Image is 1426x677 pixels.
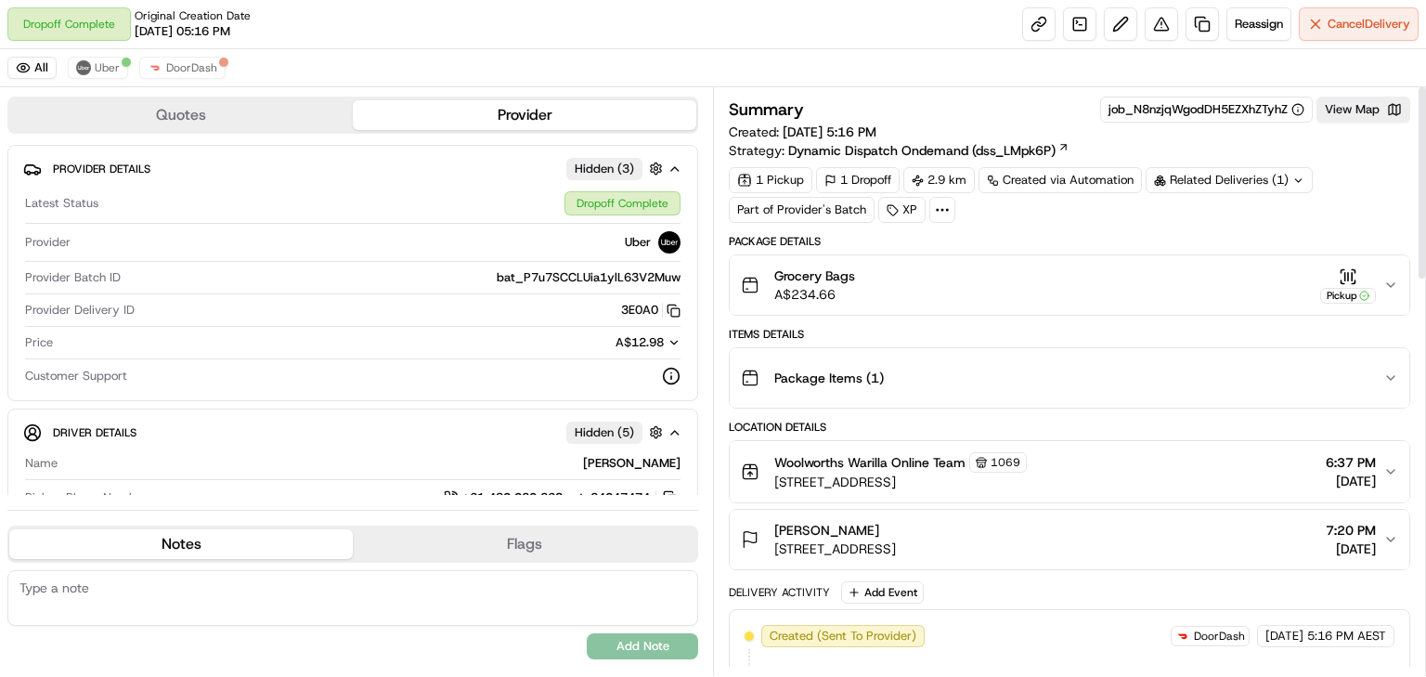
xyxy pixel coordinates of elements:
[9,529,353,559] button: Notes
[1320,267,1376,304] button: Pickup
[353,529,696,559] button: Flags
[729,234,1410,249] div: Package Details
[730,510,1409,569] button: [PERSON_NAME][STREET_ADDRESS]7:20 PM[DATE]
[729,420,1410,435] div: Location Details
[1320,288,1376,304] div: Pickup
[444,488,681,508] a: +61 480 020 263 ext. 24047474
[774,453,966,472] span: Woolworths Warilla Online Team
[1326,453,1376,472] span: 6:37 PM
[76,60,91,75] img: uber-new-logo.jpeg
[621,302,681,319] button: 3E0A0
[816,167,900,193] div: 1 Dropoff
[53,162,150,176] span: Provider Details
[497,269,681,286] span: bat_P7u7SCCLUia1ylL63V2Muw
[25,489,148,506] span: Pickup Phone Number
[878,197,926,223] div: XP
[1328,16,1410,33] span: Cancel Delivery
[166,60,217,75] span: DoorDash
[1265,628,1303,644] span: [DATE]
[25,302,135,319] span: Provider Delivery ID
[729,327,1410,342] div: Items Details
[7,57,57,79] button: All
[658,231,681,254] img: uber-new-logo.jpeg
[25,195,98,212] span: Latest Status
[774,267,855,285] span: Grocery Bags
[1307,628,1386,644] span: 5:16 PM AEST
[575,161,634,177] span: Hidden ( 3 )
[148,60,162,75] img: doordash_logo_v2.png
[1226,7,1291,41] button: Reassign
[1326,472,1376,490] span: [DATE]
[729,141,1069,160] div: Strategy:
[616,334,664,350] span: A$12.98
[991,455,1020,470] span: 1069
[1175,629,1190,644] img: doordash_logo_v2.png
[23,153,682,184] button: Provider DetailsHidden (3)
[25,455,58,472] span: Name
[903,167,975,193] div: 2.9 km
[575,424,634,441] span: Hidden ( 5 )
[566,421,668,444] button: Hidden (5)
[1316,97,1410,123] button: View Map
[625,234,651,251] span: Uber
[1326,540,1376,558] span: [DATE]
[774,540,896,558] span: [STREET_ADDRESS]
[25,269,121,286] span: Provider Batch ID
[774,473,1027,491] span: [STREET_ADDRESS]
[729,101,804,118] h3: Summary
[135,8,251,23] span: Original Creation Date
[53,425,136,440] span: Driver Details
[517,334,681,351] button: A$12.98
[729,585,830,600] div: Delivery Activity
[730,441,1409,502] button: Woolworths Warilla Online Team1069[STREET_ADDRESS]6:37 PM[DATE]
[729,123,876,141] span: Created:
[1108,101,1304,118] button: job_N8nzjqWgodDH5EZXhZTyhZ
[566,157,668,180] button: Hidden (3)
[774,521,879,540] span: [PERSON_NAME]
[979,167,1142,193] a: Created via Automation
[730,348,1409,408] button: Package Items (1)
[68,57,128,79] button: Uber
[783,124,876,140] span: [DATE] 5:16 PM
[788,141,1069,160] a: Dynamic Dispatch Ondemand (dss_LMpk6P)
[9,100,353,130] button: Quotes
[23,417,682,448] button: Driver DetailsHidden (5)
[139,57,226,79] button: DoorDash
[1299,7,1419,41] button: CancelDelivery
[1235,16,1283,33] span: Reassign
[774,369,884,387] span: Package Items ( 1 )
[730,255,1409,315] button: Grocery BagsA$234.66Pickup
[1146,167,1313,193] div: Related Deliveries (1)
[135,23,230,40] span: [DATE] 05:16 PM
[770,628,916,644] span: Created (Sent To Provider)
[25,334,53,351] span: Price
[25,368,127,384] span: Customer Support
[95,60,120,75] span: Uber
[841,581,924,604] button: Add Event
[353,100,696,130] button: Provider
[462,489,650,506] span: +61 480 020 263 ext. 24047474
[788,141,1056,160] span: Dynamic Dispatch Ondemand (dss_LMpk6P)
[65,455,681,472] div: [PERSON_NAME]
[774,285,855,304] span: A$234.66
[729,167,812,193] div: 1 Pickup
[1194,629,1245,644] span: DoorDash
[1326,521,1376,540] span: 7:20 PM
[25,234,71,251] span: Provider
